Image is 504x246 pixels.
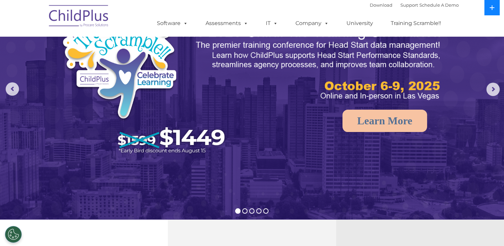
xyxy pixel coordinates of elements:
a: Assessments [199,17,255,30]
a: IT [259,17,284,30]
a: Download [370,2,392,8]
button: Cookies Settings [5,226,22,243]
a: Learn More [342,110,427,132]
a: University [340,17,380,30]
img: ChildPlus by Procare Solutions [46,0,112,34]
a: Software [150,17,195,30]
a: Schedule A Demo [419,2,459,8]
a: Company [289,17,335,30]
font: | [370,2,459,8]
a: Training Scramble!! [384,17,448,30]
span: Phone number [93,71,121,76]
span: Last name [93,44,113,49]
a: Support [400,2,418,8]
